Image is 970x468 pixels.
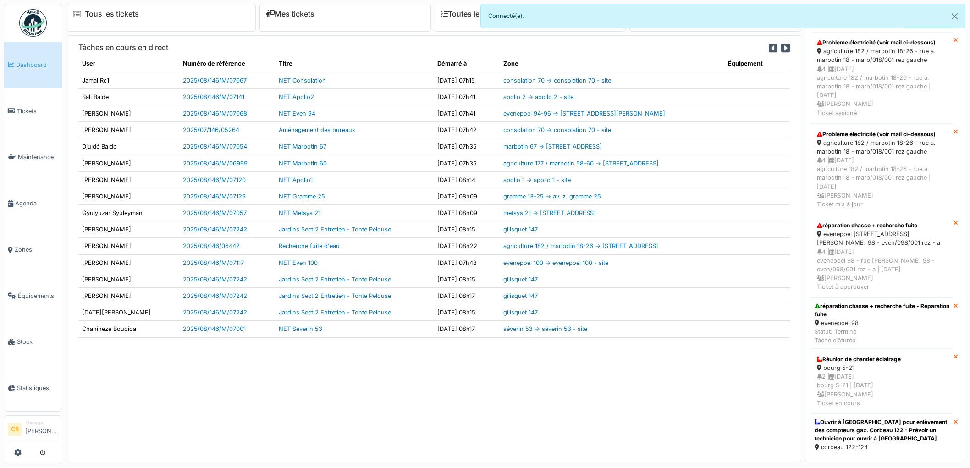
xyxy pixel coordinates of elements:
a: Jardins Sect 2 Entretien - Tonte Pelouse [279,226,391,233]
a: Jardins Sect 2 Entretien - Tonte Pelouse [279,292,391,299]
span: Stock [17,337,58,346]
a: gilisquet 147 [503,292,538,299]
li: CB [8,423,22,436]
td: [DATE] 08h09 [434,188,499,204]
div: evenepoel 98 [815,319,950,327]
div: 4 | [DATE] agriculture 182 / marbotin 18-26 - rue a. marbotin 18 - marb/018/001 rez gauche | [DAT... [817,65,948,117]
td: [PERSON_NAME] [78,221,179,238]
a: consolation 70 -> consolation 70 - site [503,77,611,84]
td: [DATE] 08h09 [434,205,499,221]
a: Zones [4,226,62,273]
td: Chahineze Boudida [78,321,179,337]
a: 2025/08/146/M/07068 [183,110,247,117]
td: [DATE] 08h17 [434,288,499,304]
a: Maintenance [4,134,62,181]
td: [PERSON_NAME] [78,288,179,304]
td: Gyulyuzar Syuleyman [78,205,179,221]
a: 2025/08/146/M/07117 [183,259,244,266]
a: Problème électricité (voir mail ci-dessous) agriculture 182 / marbotin 18-26 - rue a. marbotin 18... [811,32,953,124]
th: Démarré à [434,55,499,72]
td: [DATE] 07h35 [434,138,499,155]
div: 4 | [DATE] evenepoel 98 - rue [PERSON_NAME] 98 - even/098/001 rez - a | [DATE] [PERSON_NAME] Tick... [817,248,948,292]
a: gilisquet 147 [503,276,538,283]
a: 2025/08/146/M/07242 [183,276,247,283]
a: NET Consolation [279,77,326,84]
td: Sali Balde [78,88,179,105]
a: 2025/08/146/M/06999 [183,160,248,167]
td: Djuldé Balde [78,138,179,155]
a: 2025/08/146/M/07001 [183,325,246,332]
a: 2025/08/146/M/07141 [183,94,244,100]
td: [DATE] 07h42 [434,122,499,138]
td: [PERSON_NAME] [78,271,179,287]
div: Ouvrir à [GEOGRAPHIC_DATA] pour enlèvement des compteurs gaz. Corbeau 122 - Prévoir un technicien... [815,418,950,443]
td: [DATE] 07h35 [434,155,499,171]
span: Agenda [15,199,58,208]
a: Aménagement des bureaux [279,127,355,133]
button: Close [944,4,965,28]
th: Équipement [724,55,790,72]
span: Maintenance [18,153,58,161]
li: [PERSON_NAME] [25,419,58,439]
a: Réunion de chantier éclairage bourg 5-21 2 |[DATE]bourg 5-21 | [DATE] [PERSON_NAME]Ticket en cours [811,349,953,414]
div: Manager [25,419,58,426]
td: [PERSON_NAME] [78,122,179,138]
a: Jardins Sect 2 Entretien - Tonte Pelouse [279,309,391,316]
a: NET Even 100 [279,259,318,266]
a: 2025/08/146/M/07057 [183,209,247,216]
td: [DATE] 08h14 [434,171,499,188]
div: 4 | [DATE] agriculture 182 / marbotin 18-26 - rue a. marbotin 18 - marb/018/001 rez gauche | [DAT... [817,156,948,209]
td: [DATE] 08h15 [434,221,499,238]
div: agriculture 182 / marbotin 18-26 - rue a. marbotin 18 - marb/018/001 rez gauche [817,138,948,156]
a: NET Metsys 21 [279,209,320,216]
td: [DATE] 08h15 [434,304,499,321]
a: apollo 1 -> apollo 1 - site [503,176,571,183]
div: agriculture 182 / marbotin 18-26 - rue a. marbotin 18 - marb/018/001 rez gauche [817,47,948,64]
a: NET Marbotin 67 [279,143,326,150]
td: [PERSON_NAME] [78,105,179,121]
a: Agenda [4,180,62,226]
a: Jardins Sect 2 Entretien - Tonte Pelouse [279,276,391,283]
div: bourg 5-21 [817,363,948,372]
a: Tickets [4,88,62,134]
td: [DATE] 08h15 [434,271,499,287]
td: [DATE] 07h41 [434,105,499,121]
a: agriculture 177 / marbotin 58-60 -> [STREET_ADDRESS] [503,160,659,167]
a: NET Even 94 [279,110,315,117]
a: Problème électricité (voir mail ci-dessous) agriculture 182 / marbotin 18-26 - rue a. marbotin 18... [811,124,953,215]
div: Problème électricité (voir mail ci-dessous) [817,130,948,138]
td: Jamal Rc1 [78,72,179,88]
a: gilisquet 147 [503,309,538,316]
div: réparation chasse + recherche fuite - Réparation fuite [815,302,950,319]
a: evenepoel 94-96 -> [STREET_ADDRESS][PERSON_NAME] [503,110,665,117]
a: Dashboard [4,42,62,88]
a: gilisquet 147 [503,226,538,233]
a: 2025/08/146/M/07242 [183,226,247,233]
div: réparation chasse + recherche fuite [817,221,948,230]
a: Recherche fuite d'eau [279,242,340,249]
a: 2025/08/146/M/07129 [183,193,246,200]
a: séverin 53 -> séverin 53 - site [503,325,587,332]
a: NET Apollo2 [279,94,314,100]
td: [DATE] 07h15 [434,72,499,88]
td: [PERSON_NAME] [78,188,179,204]
div: 2 | [DATE] bourg 5-21 | [DATE] [PERSON_NAME] Ticket en cours [817,372,948,407]
div: evenepoel [STREET_ADDRESS][PERSON_NAME] 98 - even/098/001 rez - a [817,230,948,247]
h6: Tâches en cours en direct [78,43,168,52]
a: gramme 13-25 -> av. z. gramme 25 [503,193,601,200]
span: Tickets [17,107,58,116]
td: [DATE] 07h41 [434,88,499,105]
a: 2025/08/146/M/07054 [183,143,247,150]
div: Statut: Terminé Tâche clôturée [815,327,950,345]
a: 2025/08/146/M/07120 [183,176,246,183]
a: NET Severin 53 [279,325,322,332]
td: [DATE][PERSON_NAME] [78,304,179,321]
span: Dashboard [16,61,58,69]
a: Mes tickets [265,10,314,18]
a: 2025/08/146/M/07242 [183,292,247,299]
a: consolation 70 -> consolation 70 - site [503,127,611,133]
a: NET Gramme 25 [279,193,325,200]
div: Réunion de chantier éclairage [817,355,948,363]
a: 2025/08/146/06442 [183,242,240,249]
a: marbotin 67 -> [STREET_ADDRESS] [503,143,602,150]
